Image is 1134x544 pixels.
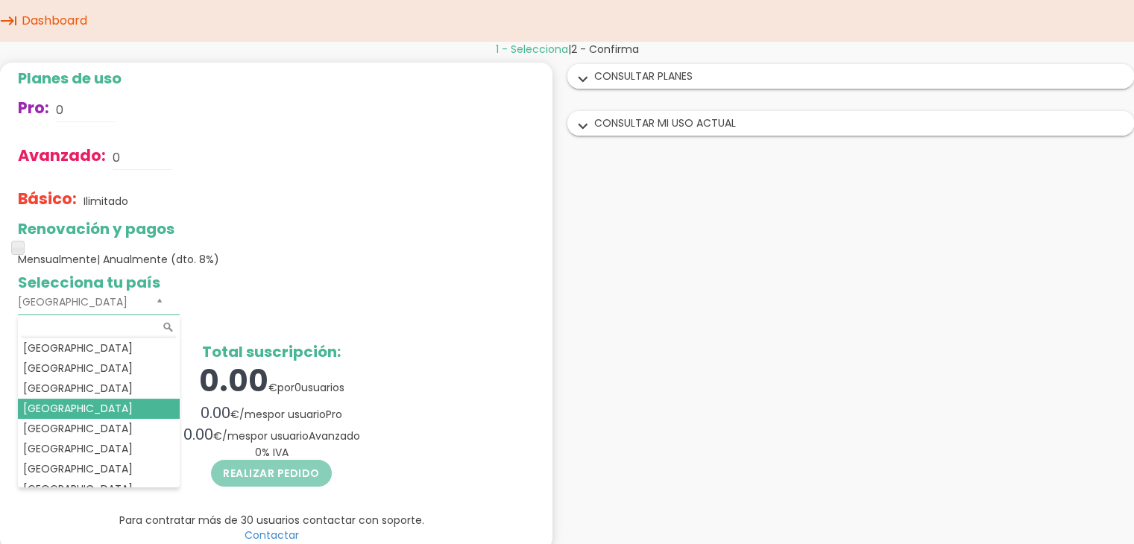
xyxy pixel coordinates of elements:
[18,379,180,399] div: [GEOGRAPHIC_DATA]
[18,479,180,499] div: [GEOGRAPHIC_DATA]
[18,459,180,479] div: [GEOGRAPHIC_DATA]
[18,439,180,459] div: [GEOGRAPHIC_DATA]
[18,399,180,419] div: [GEOGRAPHIC_DATA]
[18,338,180,358] div: [GEOGRAPHIC_DATA]
[18,419,180,439] div: [GEOGRAPHIC_DATA]
[18,358,180,379] div: [GEOGRAPHIC_DATA]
